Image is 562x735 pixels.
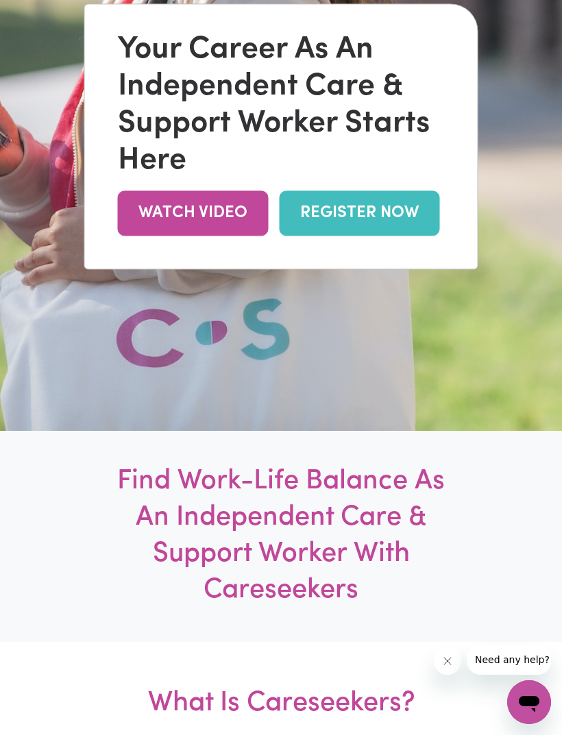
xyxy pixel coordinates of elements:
[434,647,461,675] iframe: Close message
[99,464,464,609] h1: Find Work-Life Balance As An Independent Care & Support Worker With Careseekers
[118,32,445,180] div: Your Career As An Independent Care & Support Worker Starts Here
[118,191,269,236] a: WATCH VIDEO
[280,191,440,236] a: REGISTER NOW
[507,680,551,724] iframe: Button to launch messaging window
[467,645,551,675] iframe: Message from company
